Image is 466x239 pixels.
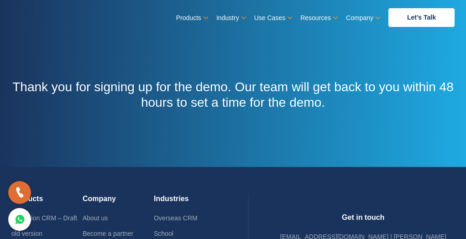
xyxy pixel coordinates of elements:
[176,11,207,24] a: Products
[346,11,379,24] a: Company
[154,230,173,237] a: School
[11,214,77,237] a: Education CRM – Draft old version
[11,79,455,110] h3: Thank you for signing up for the demo. Our team will get back to you within 48 hours to set a tim...
[83,230,133,237] a: Become a partner
[388,8,455,27] a: Let’s Talk
[154,194,225,210] h4: Industries
[83,214,108,222] a: About us
[254,11,291,24] a: Use Cases
[83,194,154,210] h4: Company
[300,11,337,24] a: Resources
[154,214,198,222] a: Overseas CRM
[272,213,455,229] h4: Get in touch
[11,194,83,210] h4: Products
[216,11,245,24] a: Industry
